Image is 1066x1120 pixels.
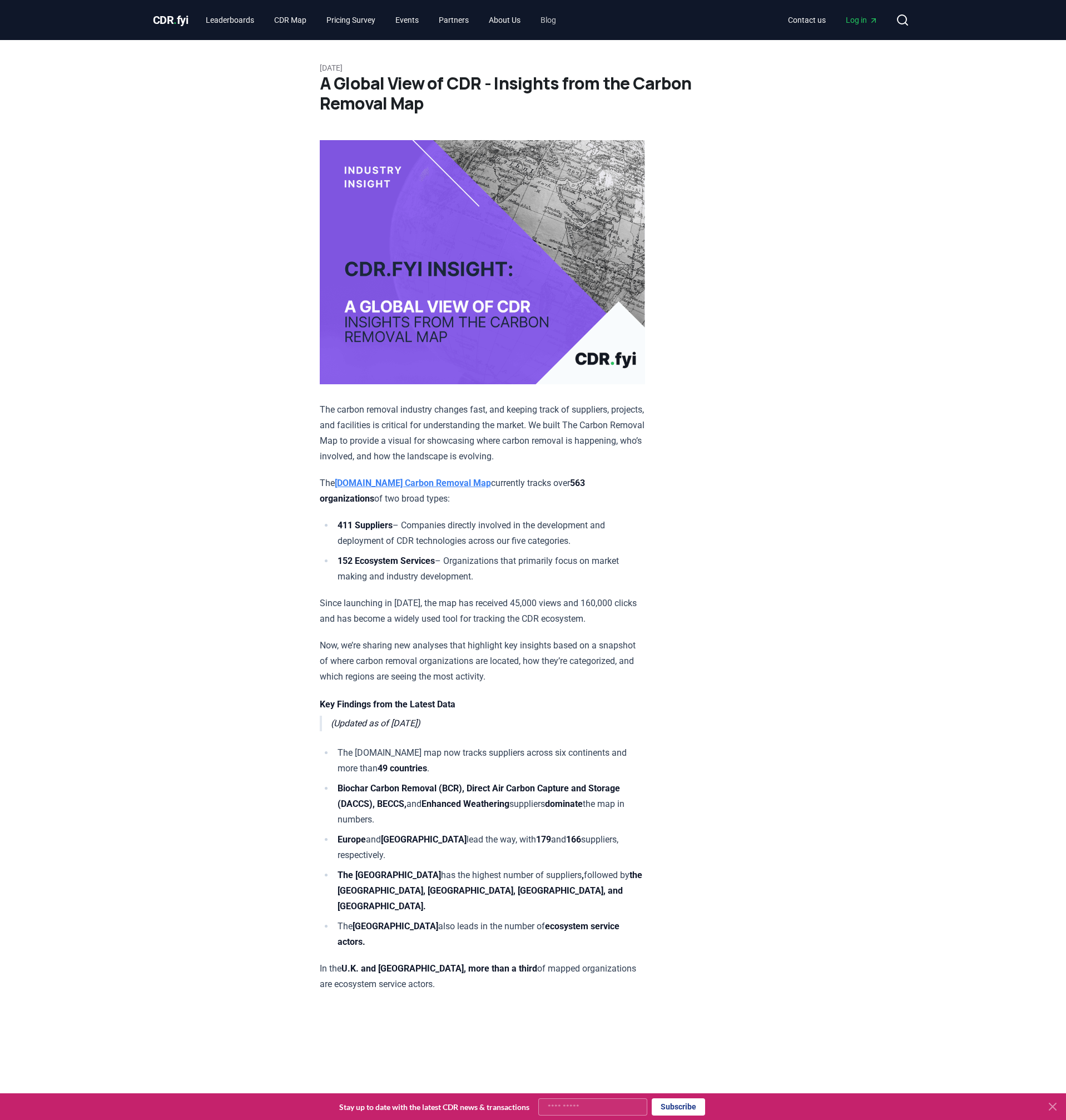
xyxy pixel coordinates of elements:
[338,556,435,566] strong: 152 Ecosystem Services
[532,10,565,30] a: Blog
[334,781,645,827] li: and suppliers the map in numbers.
[320,73,747,113] h1: A Global View of CDR - Insights from the Carbon Removal Map
[173,13,177,27] span: .
[480,10,529,30] a: About Us
[334,832,645,863] li: and lead the way, with and suppliers, respectively.
[341,963,537,974] strong: U.K. and [GEOGRAPHIC_DATA], more than a third
[153,13,189,27] span: CDR fyi
[334,868,645,914] li: has the highest number of suppliers followed by
[353,921,438,931] strong: [GEOGRAPHIC_DATA]
[334,919,645,950] li: The also leads in the number of
[334,553,645,584] li: – Organizations that primarily focus on market making and industry development.
[779,10,887,30] nav: Main
[331,718,420,729] em: (Updated as of [DATE])
[153,12,189,28] a: CDR.fyi
[545,799,583,809] strong: dominate
[386,10,428,30] a: Events
[846,14,878,26] span: Log in
[338,870,642,911] strong: the [GEOGRAPHIC_DATA], [GEOGRAPHIC_DATA], [GEOGRAPHIC_DATA], and [GEOGRAPHIC_DATA].
[320,961,645,992] p: In the of mapped organizations are ecosystem service actors.
[338,783,620,809] strong: Biochar Carbon Removal (BCR), Direct Air Carbon Capture and Storage (DACCS), BECCS,
[566,834,581,845] strong: 166
[837,10,887,30] a: Log in
[335,478,491,488] a: [DOMAIN_NAME] Carbon Removal Map
[320,402,645,464] p: The carbon removal industry changes fast, and keeping track of suppliers, projects, and facilitie...
[338,520,393,531] strong: 411 Suppliers
[422,799,509,809] strong: Enhanced Weathering
[320,638,645,685] p: Now, we’re sharing new analyses that highlight key insights based on a snapshot of where carbon r...
[197,10,263,30] a: Leaderboards
[334,518,645,549] li: – Companies directly involved in the development and deployment of CDR technologies across our fi...
[582,870,584,880] strong: ,
[265,10,315,30] a: CDR Map
[320,478,585,504] strong: 563 organizations
[320,140,645,384] img: blog post image
[318,10,384,30] a: Pricing Survey
[334,745,645,776] li: The [DOMAIN_NAME] map now tracks suppliers across six continents and more than .
[381,834,467,845] strong: [GEOGRAPHIC_DATA]
[430,10,478,30] a: Partners
[320,475,645,507] p: The currently tracks over of two broad types:
[197,10,565,30] nav: Main
[338,834,366,845] strong: Europe
[338,870,441,880] strong: The [GEOGRAPHIC_DATA]
[320,596,645,627] p: Since launching in [DATE], the map has received 45,000 views and 160,000 clicks and has become a ...
[536,834,551,845] strong: 179
[320,62,747,73] p: [DATE]
[779,10,835,30] a: Contact us
[320,699,455,710] strong: Key Findings from the Latest Data
[378,763,427,774] strong: 49 countries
